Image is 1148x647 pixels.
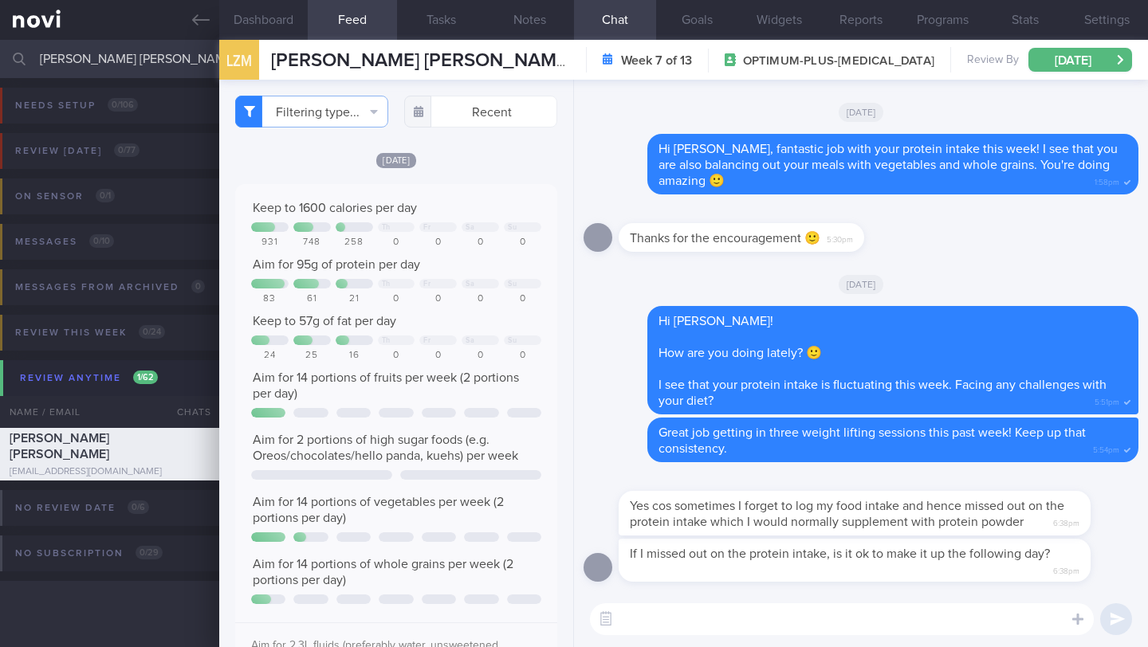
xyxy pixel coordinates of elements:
button: [DATE] [1028,48,1132,72]
span: I see that your protein intake is fluctuating this week. Facing any challenges with your diet? [659,378,1107,407]
span: 0 / 1 [96,189,115,202]
div: 0 [419,350,457,362]
span: How are you doing lately? 🙂 [659,347,822,359]
div: 0 [504,237,541,249]
div: Fr [423,223,431,232]
span: Hi [PERSON_NAME]! [659,315,773,327]
div: 0 [462,237,499,249]
div: 0 [378,350,415,362]
span: 1 / 62 [133,371,158,384]
div: 16 [336,350,373,362]
div: Review this week [11,322,169,343]
span: Aim for 14 portions of vegetables per week (2 portions per day) [253,496,504,524]
span: Yes cos sometimes I forget to log my food intake and hence missed out on the protein intake which... [630,500,1064,528]
span: Great job getting in three weight lifting sessions this past week! Keep up that consistency. [659,426,1086,455]
div: Chats [155,396,219,428]
div: Fr [423,280,431,288]
span: 0 / 24 [139,325,165,339]
span: 6:38pm [1053,514,1079,529]
span: 0 / 6 [128,500,149,514]
div: No review date [11,497,153,519]
span: Review By [967,53,1019,68]
div: 0 [462,350,499,362]
div: 61 [293,293,331,305]
span: [DATE] [376,153,416,168]
span: [DATE] [839,103,884,122]
div: 258 [336,237,373,249]
span: 5:30pm [827,230,853,245]
span: [DATE] [839,275,884,294]
div: 0 [504,350,541,362]
div: 0 [378,237,415,249]
div: Fr [423,336,431,345]
div: Review anytime [16,367,162,389]
span: If I missed out on the protein intake, is it ok to make it up the following day? [630,547,1050,560]
div: Sa [466,336,474,345]
span: Thanks for the encouragement 🙂 [630,232,820,245]
div: Sa [466,223,474,232]
strong: Week 7 of 13 [621,53,692,69]
div: Needs setup [11,95,142,116]
div: Th [382,223,391,232]
div: 21 [336,293,373,305]
span: [PERSON_NAME] [PERSON_NAME] [271,51,572,70]
span: 0 / 10 [89,234,114,248]
span: Aim for 2 portions of high sugar foods (e.g. Oreos/chocolates/hello panda, kuehs) per week [253,433,518,462]
button: Filtering type... [235,96,388,127]
div: 25 [293,350,331,362]
span: 5:51pm [1095,393,1119,408]
div: Messages from Archived [11,276,209,298]
span: 0 / 106 [108,98,138,112]
div: 748 [293,237,331,249]
div: Su [508,223,517,232]
span: Keep to 57g of fat per day [253,315,396,327]
div: On sensor [11,186,119,207]
div: [EMAIL_ADDRESS][DOMAIN_NAME] [10,466,210,478]
span: OPTIMUM-PLUS-[MEDICAL_DATA] [743,53,934,69]
span: 1:58pm [1095,173,1119,188]
span: Aim for 95g of protein per day [253,258,420,271]
div: LZM [215,30,263,92]
span: [PERSON_NAME] [PERSON_NAME] [10,432,109,461]
div: 0 [504,293,541,305]
div: 24 [251,350,289,362]
div: Su [508,336,517,345]
div: 0 [419,293,457,305]
span: 0 / 77 [114,143,140,157]
span: 6:38pm [1053,562,1079,577]
div: 931 [251,237,289,249]
span: Keep to 1600 calories per day [253,202,417,214]
div: Th [382,280,391,288]
div: Th [382,336,391,345]
span: Hi [PERSON_NAME], fantastic job with your protein intake this week! I see that you are also balan... [659,143,1118,187]
div: Sa [466,280,474,288]
span: Aim for 14 portions of whole grains per week (2 portions per day) [253,558,513,586]
span: 0 / 29 [136,546,163,559]
div: 83 [251,293,289,305]
div: 0 [419,237,457,249]
div: 0 [462,293,499,305]
div: Messages [11,231,118,253]
span: 0 [191,280,205,293]
div: No subscription [11,543,167,564]
span: 5:54pm [1093,441,1119,456]
div: Su [508,280,517,288]
div: 0 [378,293,415,305]
div: Review [DATE] [11,140,143,162]
span: Aim for 14 portions of fruits per week (2 portions per day) [253,371,519,400]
